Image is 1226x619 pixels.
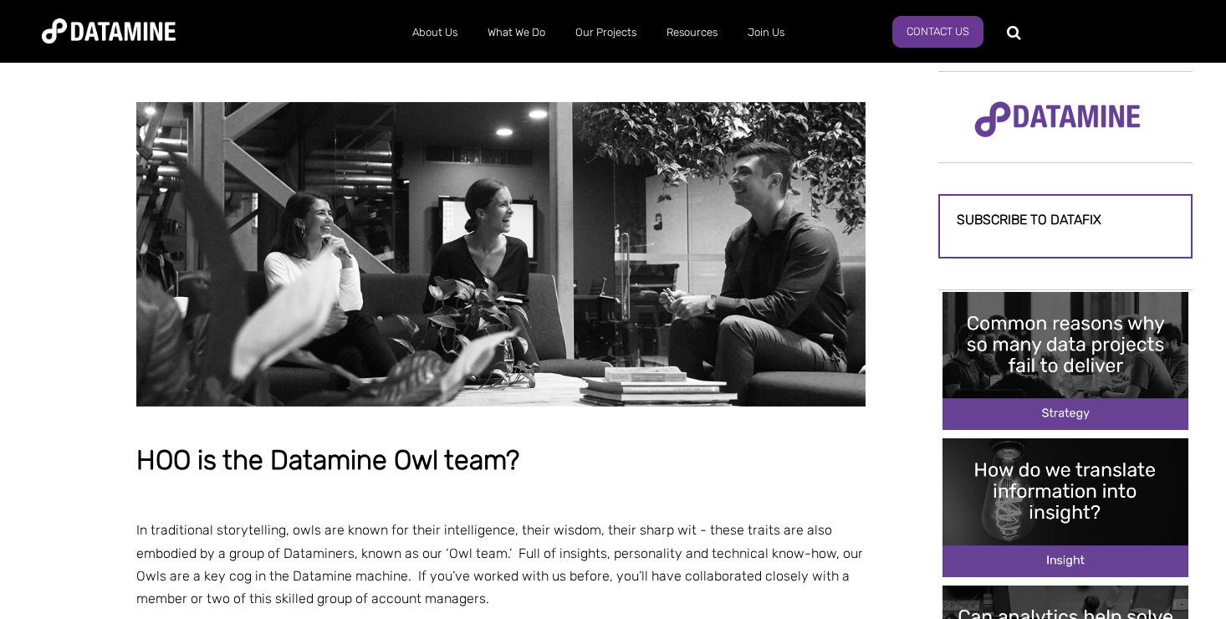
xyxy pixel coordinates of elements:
[957,212,1174,228] h3: Subscribe to datafix
[136,519,866,610] p: In traditional storytelling, owls are known for their intelligence, their wisdom, their sharp wit...
[560,11,651,54] a: Our Projects
[397,11,473,54] a: About Us
[733,11,799,54] a: Join Us
[651,11,733,54] a: Resources
[942,292,1188,430] img: Common reasons why so many data projects fail to deliver
[473,11,560,54] a: What We Do
[892,16,983,48] a: Contact Us
[136,446,866,476] h1: HOO is the Datamine Owl team?
[942,438,1188,576] img: How do we translate insights cover image
[136,102,866,406] img: hoo datamine owls chatting together on the couch
[42,18,176,43] img: Datamine
[963,90,1152,149] img: Datamine Logo No Strapline - Purple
